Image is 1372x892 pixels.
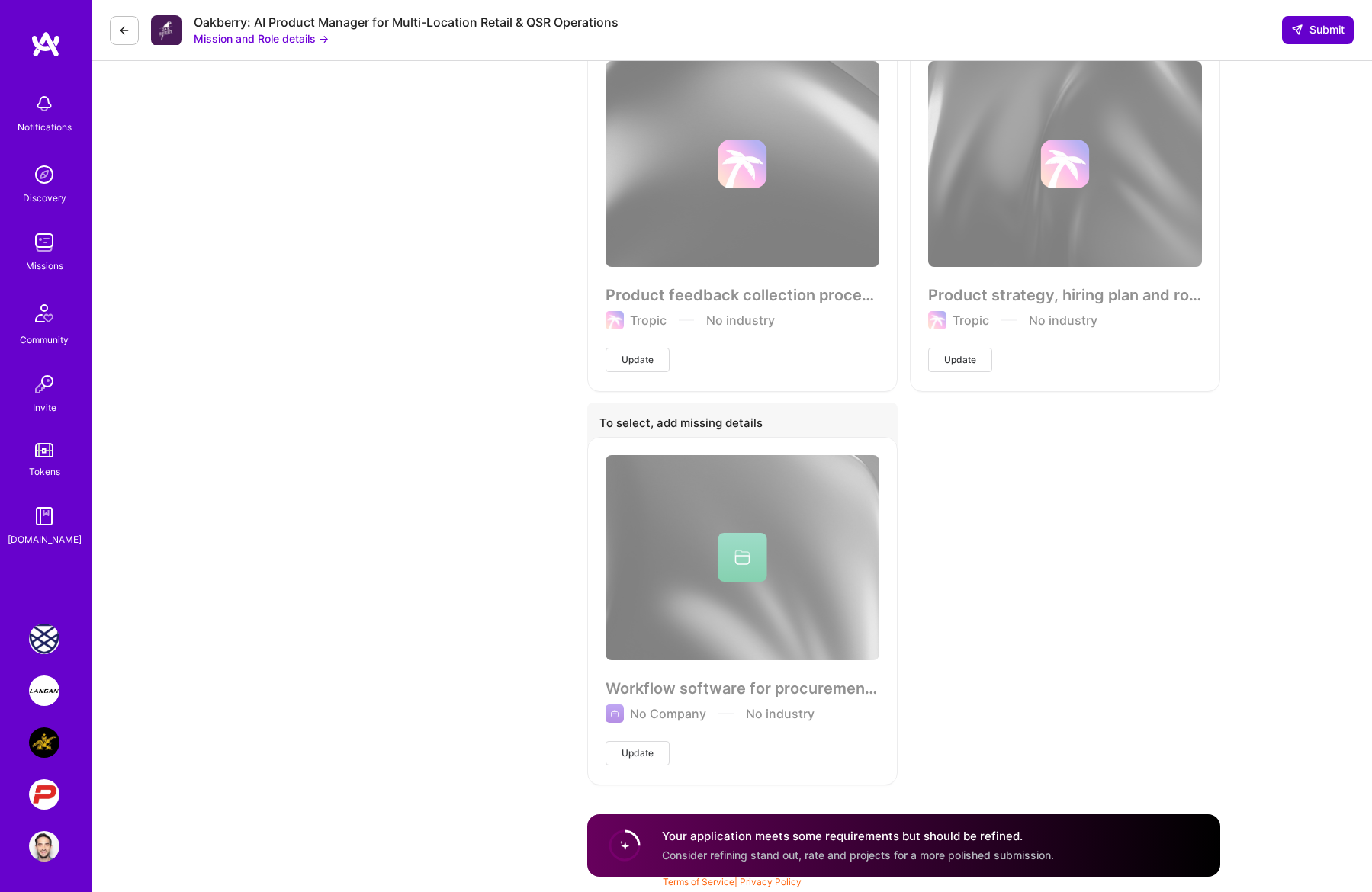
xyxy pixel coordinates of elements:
img: Langan: AI-Copilot for Environmental Site Assessment [29,675,59,706]
span: | [663,876,802,887]
div: © 2025 ATeams Inc., All rights reserved. [92,846,1372,884]
div: Discovery [23,190,66,206]
div: null [1282,16,1354,43]
span: Update [944,353,976,367]
img: Community [26,295,63,332]
div: Community [20,332,69,348]
img: Invite [29,369,59,399]
button: Submit [1282,16,1354,43]
span: Update [622,746,654,760]
div: [DOMAIN_NAME] [8,531,82,547]
button: Update [928,348,992,372]
span: Submit [1291,22,1345,37]
a: Privacy Policy [740,876,802,887]
a: User Avatar [25,831,63,862]
a: Terms of Service [663,876,734,887]
div: Invite [33,399,56,416]
img: Company Logo [151,15,182,45]
div: To select, add missing details [587,403,898,448]
img: guide book [29,501,59,531]
h4: Your application meets some requirements but should be refined. [662,828,1054,844]
span: Consider refining stand out, rate and projects for a more polished submission. [662,849,1054,862]
img: PCarMarket: Car Marketplace Web App Redesign [29,779,59,810]
div: Tokens [29,464,60,480]
img: bell [29,88,59,119]
div: Oakberry: AI Product Manager for Multi-Location Retail & QSR Operations [194,14,619,30]
a: Charlie Health: Team for Mental Health Support [25,624,63,654]
i: icon SendLight [1291,24,1303,36]
img: Charlie Health: Team for Mental Health Support [29,624,59,654]
div: Notifications [18,119,72,135]
i: icon LeftArrowDark [118,24,130,37]
img: teamwork [29,227,59,258]
img: logo [31,30,61,58]
button: Update [606,741,670,765]
div: Missions [26,258,63,274]
img: tokens [35,443,53,457]
img: discovery [29,159,59,190]
a: Langan: AI-Copilot for Environmental Site Assessment [25,675,63,706]
img: Anheuser-Busch: AI Data Science Platform [29,727,59,758]
a: Anheuser-Busch: AI Data Science Platform [25,727,63,758]
button: Update [606,348,670,372]
button: Mission and Role details → [194,30,329,47]
span: Update [622,353,654,367]
img: User Avatar [29,831,59,862]
a: PCarMarket: Car Marketplace Web App Redesign [25,779,63,810]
